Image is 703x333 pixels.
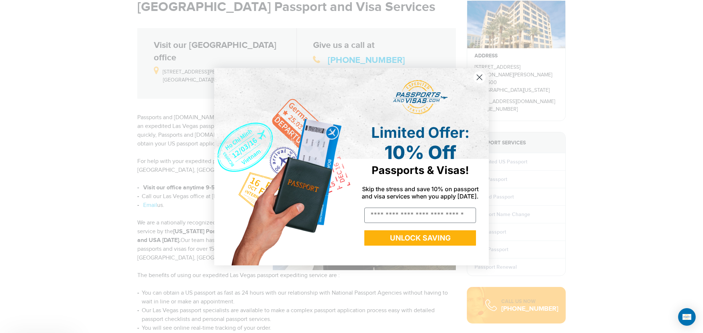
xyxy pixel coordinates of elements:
[384,141,456,163] span: 10% Off
[214,68,351,265] img: de9cda0d-0715-46ca-9a25-073762a91ba7.png
[678,308,696,326] div: Open Intercom Messenger
[473,71,486,84] button: Close dialog
[393,80,448,114] img: passports and visas
[362,185,479,200] span: Skip the stress and save 10% on passport and visa services when you apply [DATE].
[371,124,469,141] span: Limited Offer:
[372,164,469,177] span: Passports & Visas!
[364,230,476,246] button: UNLOCK SAVING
